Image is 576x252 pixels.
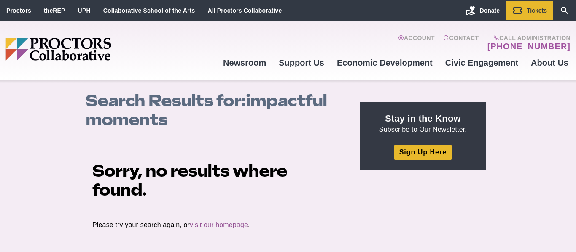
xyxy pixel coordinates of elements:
[92,162,340,199] h1: Sorry, no results where found.
[272,51,331,74] a: Support Us
[485,34,571,41] span: Call Administration
[331,51,439,74] a: Economic Development
[439,51,525,74] a: Civic Engagement
[506,1,553,20] a: Tickets
[525,51,575,74] a: About Us
[553,1,576,20] a: Search
[527,7,547,14] span: Tickets
[480,7,500,14] span: Donate
[92,220,340,230] p: Please try your search again, or .
[86,90,246,111] span: Search Results for:
[398,34,435,51] a: Account
[190,221,248,228] a: visit our homepage
[5,38,176,61] img: Proctors logo
[6,7,31,14] a: Proctors
[443,34,479,51] a: Contact
[207,7,282,14] a: All Proctors Collaborative
[459,1,506,20] a: Donate
[86,91,350,129] h1: impactful moments
[217,51,272,74] a: Newsroom
[370,112,476,134] p: Subscribe to Our Newsletter.
[385,113,461,124] strong: Stay in the Know
[487,41,571,51] a: [PHONE_NUMBER]
[78,7,91,14] a: UPH
[394,145,452,159] a: Sign Up Here
[103,7,195,14] a: Collaborative School of the Arts
[44,7,65,14] a: theREP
